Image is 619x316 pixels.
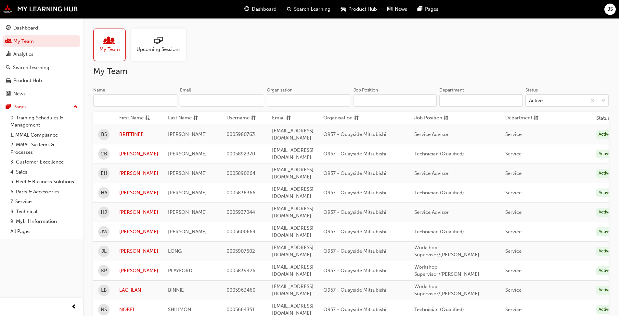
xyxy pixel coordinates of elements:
[101,267,107,274] span: KP
[13,64,49,71] div: Search Learning
[226,131,255,137] span: 0005980763
[100,150,107,158] span: CB
[101,306,107,313] span: NS
[505,248,522,254] span: Service
[3,101,80,113] button: Pages
[272,114,308,122] button: Emailsorting-icon
[444,114,448,122] span: sorting-icon
[3,75,80,87] a: Product Hub
[168,209,207,215] span: [PERSON_NAME]
[8,157,80,167] a: 3. Customer Excellence
[323,114,359,122] button: Organisationsorting-icon
[226,151,255,157] span: 0005892370
[101,131,107,138] span: BS
[6,104,11,110] span: pages-icon
[13,24,38,32] div: Dashboard
[3,62,80,74] a: Search Learning
[596,169,613,178] div: Active
[136,46,181,53] span: Upcoming Sessions
[3,48,80,60] a: Analytics
[272,114,285,122] span: Email
[226,114,250,122] span: Username
[414,264,479,277] span: Workshop Supervisor/[PERSON_NAME]
[168,287,184,293] span: BINNIE
[323,229,386,235] span: Q957 - Quayside Mitsubishi
[272,167,314,180] span: [EMAIL_ADDRESS][DOMAIN_NAME]
[323,151,386,157] span: Q957 - Quayside Mitsubishi
[387,5,392,13] span: news-icon
[6,91,11,97] span: news-icon
[414,114,450,122] button: Job Positionsorting-icon
[505,114,541,122] button: Departmentsorting-icon
[323,248,386,254] span: Q957 - Quayside Mitsubishi
[168,268,192,273] span: PLAYFORD
[505,190,522,196] span: Service
[226,190,255,196] span: 0005838366
[272,147,314,161] span: [EMAIL_ADDRESS][DOMAIN_NAME]
[505,268,522,273] span: Service
[101,248,107,255] span: JL
[8,130,80,140] a: 1. MMAL Compliance
[323,190,386,196] span: Q957 - Quayside Mitsubishi
[154,37,163,46] span: sessionType_ONLINE_URL-icon
[354,114,359,122] span: sorting-icon
[119,131,158,138] a: BRITTINEE
[505,287,522,293] span: Service
[414,151,464,157] span: Technician (Qualified)
[244,5,249,13] span: guage-icon
[93,66,609,77] h2: My Team
[145,114,150,122] span: asc-icon
[8,177,80,187] a: 5. Fleet & Business Solutions
[119,114,144,122] span: First Name
[425,6,438,13] span: Pages
[439,87,464,93] div: Department
[168,131,207,137] span: [PERSON_NAME]
[596,150,613,158] div: Active
[534,114,538,122] span: sorting-icon
[412,3,444,16] a: pages-iconPages
[168,248,182,254] span: LONG
[119,286,158,294] a: LACHLAN
[505,170,522,176] span: Service
[119,114,155,122] button: First Nameasc-icon
[272,186,314,200] span: [EMAIL_ADDRESS][DOMAIN_NAME]
[168,190,207,196] span: [PERSON_NAME]
[439,94,522,107] input: Department
[336,3,382,16] a: car-iconProduct Hub
[101,170,107,177] span: EH
[226,114,262,122] button: Usernamesorting-icon
[596,115,610,122] th: Status
[13,103,27,111] div: Pages
[101,189,107,197] span: HA
[604,4,616,15] button: JS
[272,245,314,258] span: [EMAIL_ADDRESS][DOMAIN_NAME]
[8,187,80,197] a: 6. Parts & Accessories
[8,113,80,130] a: 0. Training Schedules & Management
[414,307,464,312] span: Technician (Qualified)
[272,128,314,141] span: [EMAIL_ADDRESS][DOMAIN_NAME]
[119,306,158,313] a: NOBEL
[267,94,351,107] input: Organisation
[180,87,191,93] div: Email
[3,5,78,13] img: mmal
[226,209,255,215] span: 0005937044
[414,170,449,176] span: Service Advisor
[131,29,191,61] a: Upcoming Sessions
[525,87,538,93] div: Status
[226,287,255,293] span: 0005963460
[341,5,346,13] span: car-icon
[168,114,204,122] button: Last Namesorting-icon
[168,170,207,176] span: [PERSON_NAME]
[414,190,464,196] span: Technician (Qualified)
[414,229,464,235] span: Technician (Qualified)
[414,114,442,122] span: Job Position
[8,216,80,226] a: 9. MyLH Information
[272,264,314,277] span: [EMAIL_ADDRESS][DOMAIN_NAME]
[119,267,158,274] a: [PERSON_NAME]
[3,88,80,100] a: News
[596,286,613,295] div: Active
[294,6,330,13] span: Search Learning
[608,6,613,13] span: JS
[8,226,80,237] a: All Pages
